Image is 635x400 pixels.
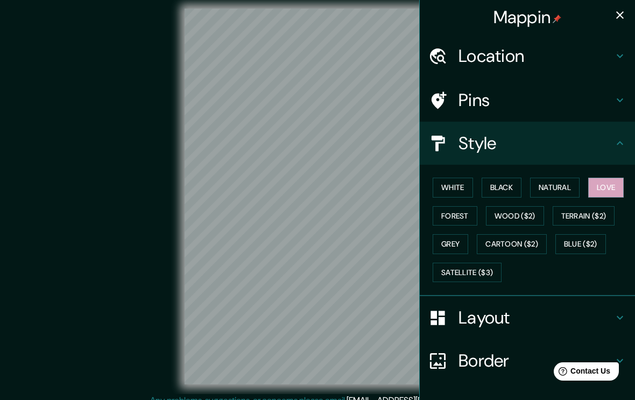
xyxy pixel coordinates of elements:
div: Style [420,122,635,165]
button: White [433,178,473,198]
button: Grey [433,234,468,254]
h4: Pins [458,89,613,111]
button: Terrain ($2) [553,206,615,226]
div: Layout [420,296,635,339]
iframe: Help widget launcher [539,358,623,388]
div: Pins [420,79,635,122]
button: Cartoon ($2) [477,234,547,254]
button: Blue ($2) [555,234,606,254]
h4: Layout [458,307,613,328]
h4: Border [458,350,613,371]
button: Wood ($2) [486,206,544,226]
button: Black [482,178,522,198]
button: Satellite ($3) [433,263,502,283]
h4: Style [458,132,613,154]
canvas: Map [185,9,450,384]
img: pin-icon.png [553,15,561,23]
h4: Mappin [493,6,562,28]
button: Love [588,178,624,198]
div: Location [420,34,635,78]
button: Forest [433,206,477,226]
div: Border [420,339,635,382]
h4: Location [458,45,613,67]
button: Natural [530,178,580,198]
